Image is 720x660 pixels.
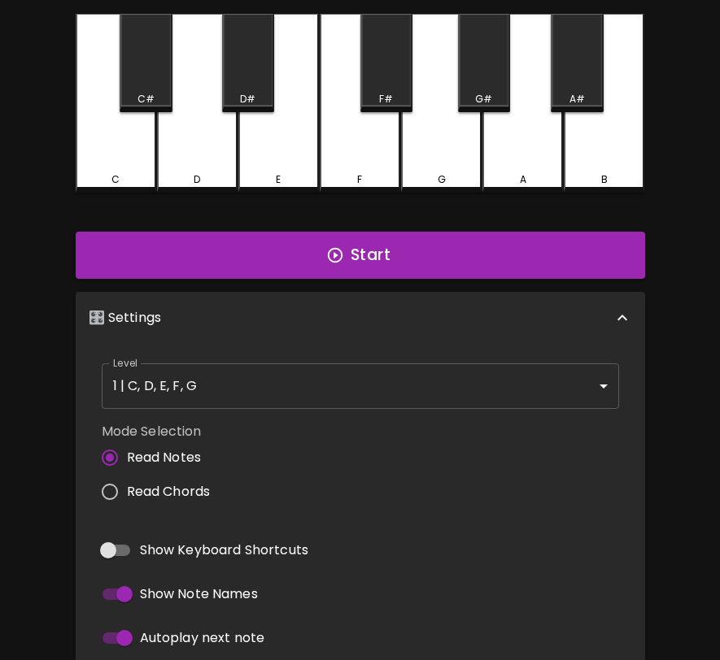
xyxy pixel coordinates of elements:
[194,172,200,187] div: D
[89,308,162,328] p: 🎛️ Settings
[475,92,492,106] div: G#
[379,92,393,106] div: F#
[127,482,211,502] span: Read Chords
[76,292,645,344] div: 🎛️ Settings
[102,363,619,409] div: 1 | C, D, E, F, G
[357,172,362,187] div: F
[111,172,120,187] div: C
[601,172,608,187] div: B
[438,172,446,187] div: G
[137,92,155,106] div: C#
[276,172,281,187] div: E
[240,92,255,106] div: D#
[569,92,585,106] div: A#
[127,448,202,467] span: Read Notes
[140,584,258,604] span: Show Note Names
[76,232,645,279] button: Start
[140,541,308,560] span: Show Keyboard Shortcuts
[140,628,265,648] span: Autoplay next note
[113,356,138,370] label: Level
[520,172,526,187] div: A
[102,422,224,441] label: Mode Selection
